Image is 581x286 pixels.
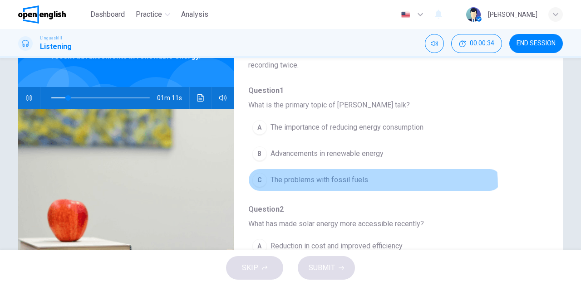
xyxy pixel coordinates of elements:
[248,49,534,71] span: On a real test, you will have 45 seconds to read the questions, and you will hear the recording t...
[451,34,502,53] div: Hide
[87,6,128,23] button: Dashboard
[252,120,267,135] div: A
[451,34,502,53] button: 00:00:34
[425,34,444,53] div: Mute
[40,35,62,41] span: Linguaskill
[271,148,384,159] span: Advancements in renewable energy
[252,239,267,253] div: A
[181,9,208,20] span: Analysis
[18,5,87,24] a: OpenEnglish logo
[132,6,174,23] button: Practice
[40,41,72,52] h1: Listening
[248,142,501,165] button: BAdvancements in renewable energy
[271,175,368,185] span: The problems with fossil fuels
[248,85,534,96] span: Question 1
[18,5,66,24] img: OpenEnglish logo
[248,116,501,139] button: AThe importance of reducing energy consumption
[90,9,125,20] span: Dashboard
[248,100,534,111] span: What is the primary topic of [PERSON_NAME] talk?
[248,204,534,215] span: Question 2
[193,87,208,109] button: Click to see the audio transcription
[517,40,556,47] span: END SESSION
[271,241,403,252] span: Reduction in cost and improved efficiency
[466,7,481,22] img: Profile picture
[157,87,189,109] span: 01m 11s
[271,122,423,133] span: The importance of reducing energy consumption
[470,40,494,47] span: 00:00:34
[252,173,267,187] div: C
[509,34,563,53] button: END SESSION
[252,146,267,161] div: B
[248,235,501,257] button: AReduction in cost and improved efficiency
[248,218,534,229] span: What has made solar energy more accessible recently?
[488,9,537,20] div: [PERSON_NAME]
[177,6,212,23] button: Analysis
[136,9,162,20] span: Practice
[248,169,501,191] button: CThe problems with fossil fuels
[400,11,411,18] img: en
